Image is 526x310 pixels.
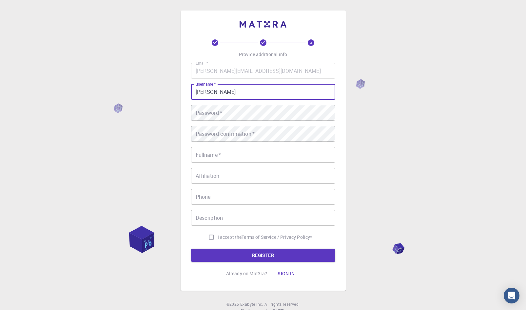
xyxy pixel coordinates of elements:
[218,234,242,240] span: I accept the
[239,51,287,58] p: Provide additional info
[240,301,263,307] span: Exabyte Inc.
[226,301,240,308] span: © 2025
[310,40,312,45] text: 3
[196,60,208,66] label: Email
[196,81,216,87] label: username
[242,234,312,240] p: Terms of Service / Privacy Policy *
[264,301,300,308] span: All rights reserved.
[242,234,312,240] a: Terms of Service / Privacy Policy*
[504,288,519,303] div: Open Intercom Messenger
[191,249,335,262] button: REGISTER
[272,267,300,280] button: Sign in
[226,270,267,277] p: Already on Mat3ra?
[240,301,263,308] a: Exabyte Inc.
